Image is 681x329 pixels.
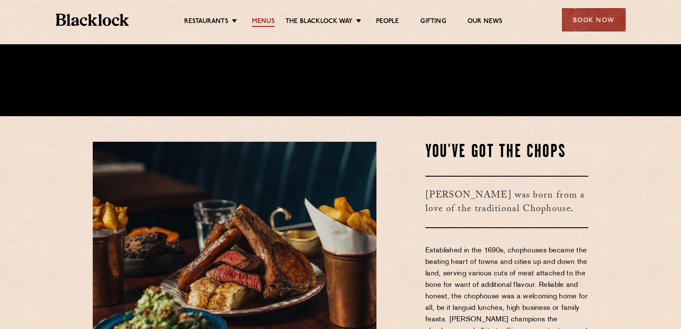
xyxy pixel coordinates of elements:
[56,14,129,26] img: BL_Textured_Logo-footer-cropped.svg
[252,17,275,27] a: Menus
[376,17,399,27] a: People
[425,176,588,228] h3: [PERSON_NAME] was born from a love of the traditional Chophouse.
[562,8,626,31] div: Book Now
[420,17,446,27] a: Gifting
[184,17,228,27] a: Restaurants
[467,17,503,27] a: Our News
[425,142,588,163] h2: You've Got The Chops
[285,17,353,27] a: The Blacklock Way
